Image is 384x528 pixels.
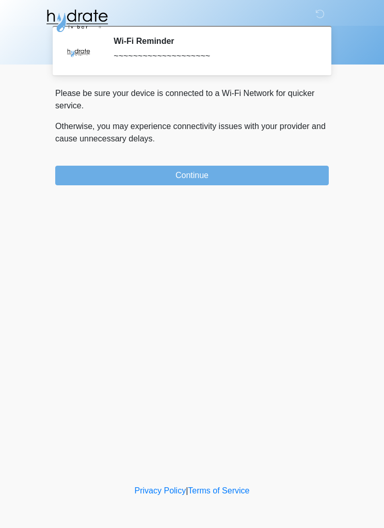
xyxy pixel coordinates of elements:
img: Hydrate IV Bar - Glendale Logo [45,8,109,34]
span: . [153,134,155,143]
div: ~~~~~~~~~~~~~~~~~~~~ [114,50,313,62]
a: | [186,486,188,495]
a: Terms of Service [188,486,249,495]
p: Please be sure your device is connected to a Wi-Fi Network for quicker service. [55,87,329,112]
img: Agent Avatar [63,36,94,67]
a: Privacy Policy [135,486,186,495]
button: Continue [55,166,329,185]
p: Otherwise, you may experience connectivity issues with your provider and cause unnecessary delays [55,120,329,145]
